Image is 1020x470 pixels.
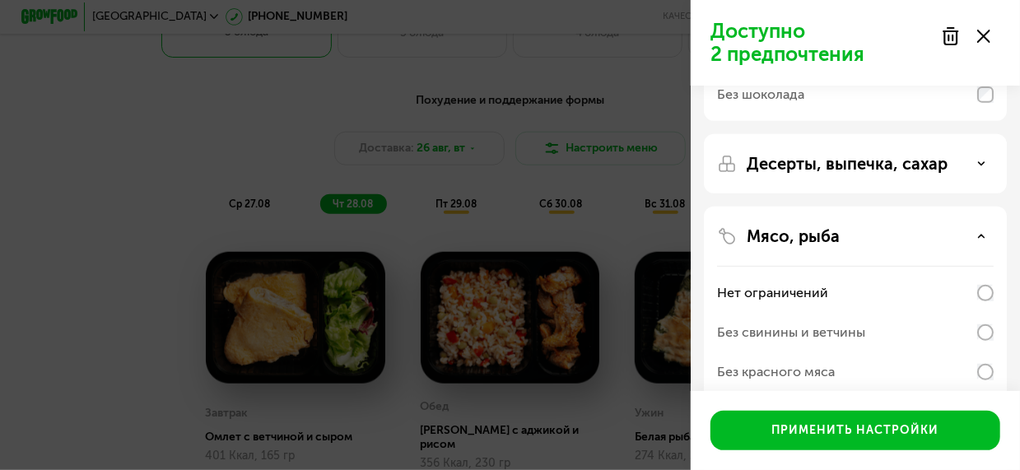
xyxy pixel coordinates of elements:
[747,154,948,174] p: Десерты, выпечка, сахар
[717,283,828,303] div: Нет ограничений
[717,85,804,105] div: Без шоколада
[717,323,865,342] div: Без свинины и ветчины
[710,411,1000,450] button: Применить настройки
[772,422,939,439] div: Применить настройки
[747,226,840,246] p: Мясо, рыба
[717,362,835,382] div: Без красного мяса
[710,20,931,66] p: Доступно 2 предпочтения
